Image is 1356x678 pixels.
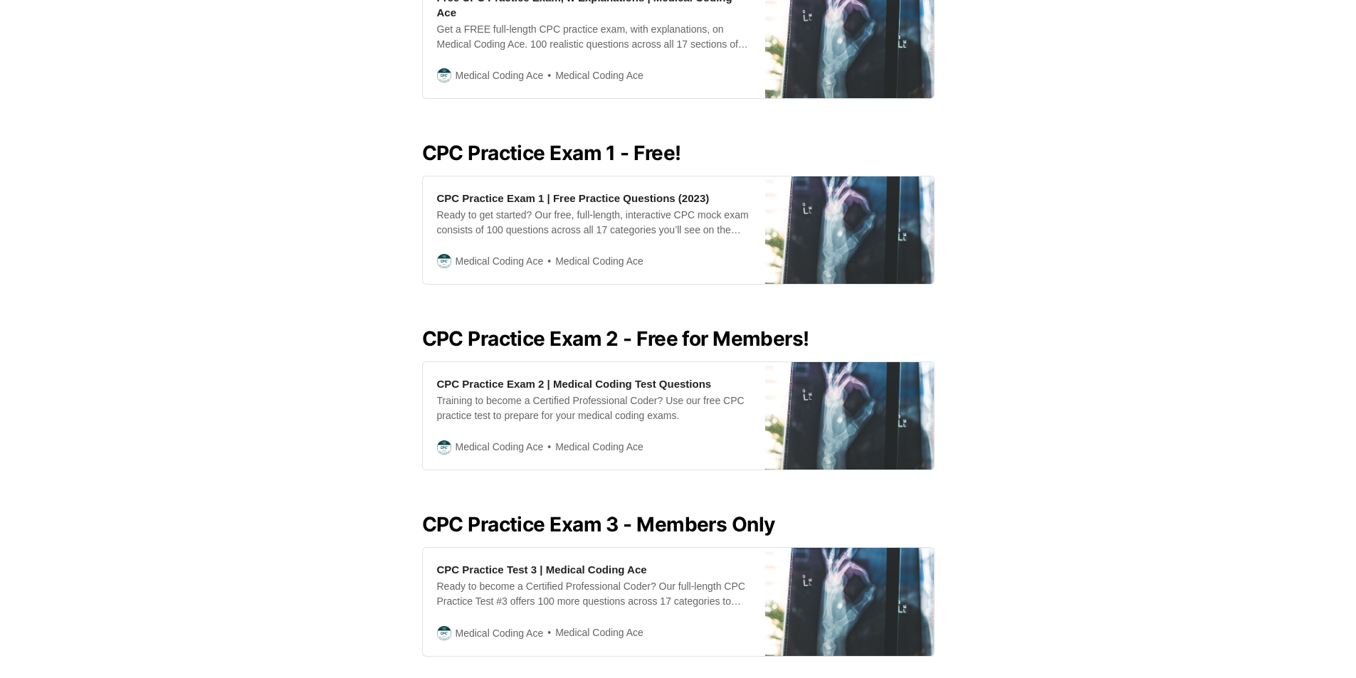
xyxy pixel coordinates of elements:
[543,439,643,455] span: Medical Coding Ace
[543,625,643,641] span: Medical Coding Ace
[437,208,751,238] div: Ready to get started? Our free, full-length, interactive CPC mock exam consists of 100 questions ...
[543,253,643,270] span: Medical Coding Ace
[456,253,544,269] span: Medical Coding Ace
[437,562,647,577] div: CPC Practice Test 3 | Medical Coding Ace
[422,327,935,350] h2: CPC Practice Exam 2 - Free for Members!
[437,393,751,423] div: Training to become a Certified Professional Coder? Use our free CPC practice test to prepare for ...
[422,142,935,164] h2: CPC Practice Exam 1 - Free!
[437,22,751,52] div: Get a FREE full-length CPC practice exam, with explanations, on Medical Coding Ace. 100 realistic...
[422,361,935,470] a: CPC Practice Exam 2 | Medical Coding Test QuestionsTraining to become a Certified Professional Co...
[456,439,544,455] span: Medical Coding Ace
[437,579,751,609] div: Ready to become a Certified Professional Coder? Our full-length CPC Practice Test #3 offers 100 m...
[437,376,712,391] div: CPC Practice Exam 2 | Medical Coding Test Questions
[543,68,643,84] span: Medical Coding Ace
[456,68,544,83] span: Medical Coding Ace
[456,625,544,641] span: Medical Coding Ace
[422,176,935,285] a: CPC Practice Exam 1 | Free Practice Questions (2023)Ready to get started? Our free, full-length, ...
[422,513,935,536] h2: CPC Practice Exam 3 - Members Only
[422,547,935,656] a: CPC Practice Test 3 | Medical Coding AceReady to become a Certified Professional Coder? Our full-...
[437,191,710,206] div: CPC Practice Exam 1 | Free Practice Questions (2023)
